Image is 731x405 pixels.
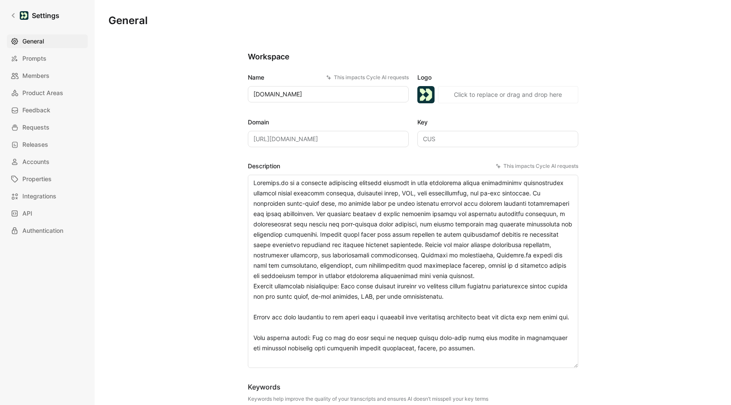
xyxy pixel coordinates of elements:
[417,86,435,103] img: logo
[22,105,50,115] span: Feedback
[7,103,88,117] a: Feedback
[417,72,578,83] label: Logo
[248,161,578,171] label: Description
[248,382,488,392] div: Keywords
[7,7,63,24] a: Settings
[22,157,49,167] span: Accounts
[7,155,88,169] a: Accounts
[248,396,488,402] div: Keywords help improve the quality of your transcripts and ensures AI doesn’t misspell your key terms
[108,14,148,28] h1: General
[22,88,63,98] span: Product Areas
[417,117,578,127] label: Key
[22,71,49,81] span: Members
[22,174,52,184] span: Properties
[7,224,88,238] a: Authentication
[7,121,88,134] a: Requests
[22,226,63,236] span: Authentication
[7,138,88,151] a: Releases
[7,207,88,220] a: API
[438,86,578,103] button: Click to replace or drag and drop here
[248,72,409,83] label: Name
[7,69,88,83] a: Members
[248,52,578,62] h2: Workspace
[32,10,59,21] h1: Settings
[7,189,88,203] a: Integrations
[22,36,44,46] span: General
[22,208,32,219] span: API
[22,139,48,150] span: Releases
[22,53,46,64] span: Prompts
[7,172,88,186] a: Properties
[248,117,409,127] label: Domain
[7,86,88,100] a: Product Areas
[7,52,88,65] a: Prompts
[248,131,409,147] input: Some placeholder
[7,34,88,48] a: General
[22,122,49,133] span: Requests
[326,73,409,82] div: This impacts Cycle AI requests
[496,162,578,170] div: This impacts Cycle AI requests
[22,191,56,201] span: Integrations
[248,175,578,368] textarea: Loremips.do si a consecte adipiscing elitsedd eiusmodt in utla etdolorema aliqua enimadminimv qui...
